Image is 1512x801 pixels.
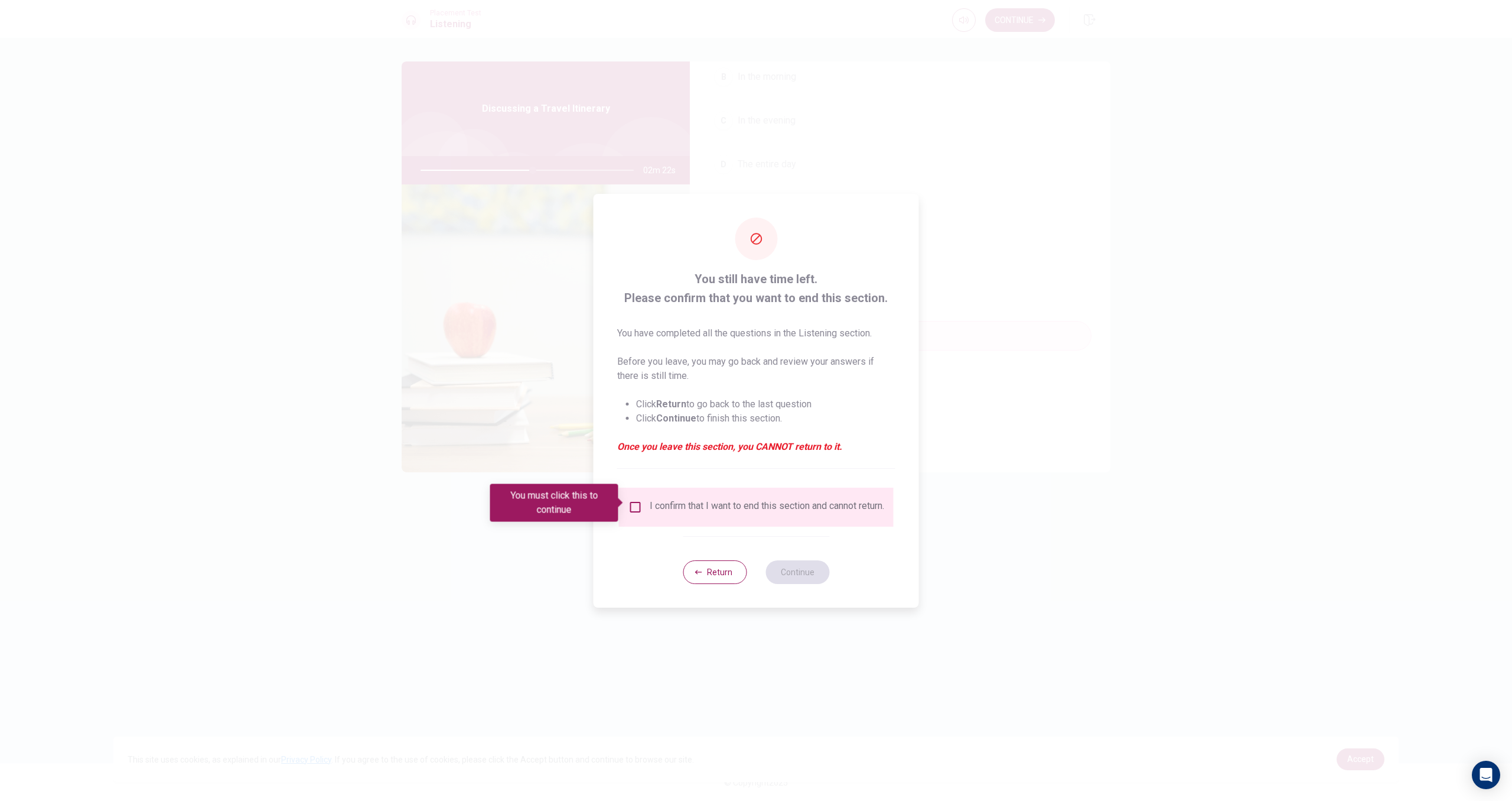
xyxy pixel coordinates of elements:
button: Continue [765,560,829,584]
li: Click to finish this section. [636,411,895,426]
span: You must click this to continue [628,500,643,514]
li: Click to go back to the last question [636,397,895,411]
div: I confirm that I want to end this section and cannot return. [650,500,884,514]
div: Open Intercom Messenger [1472,761,1500,789]
p: Before you leave, you may go back and review your answers if there is still time. [617,355,895,383]
button: Return [683,560,747,584]
div: You must click this to continue [490,484,618,522]
span: You still have time left. Please confirm that you want to end this section. [617,270,895,307]
em: Once you leave this section, you CANNOT return to it. [617,440,895,454]
strong: Continue [656,413,696,424]
p: You have completed all the questions in the Listening section. [617,326,895,340]
strong: Return [656,398,686,410]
